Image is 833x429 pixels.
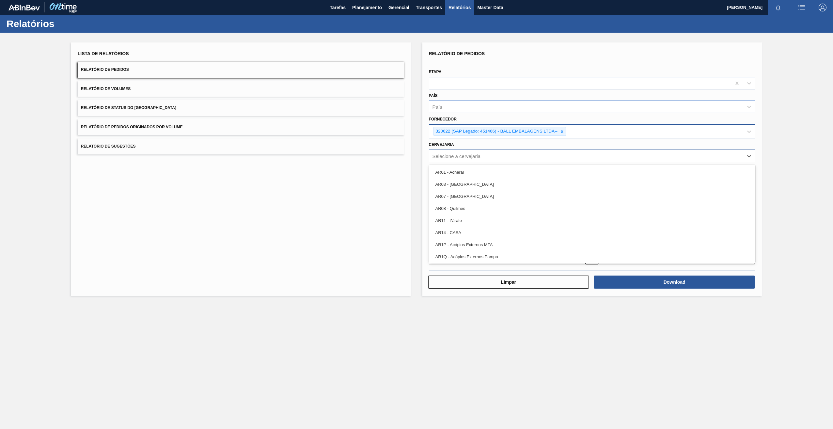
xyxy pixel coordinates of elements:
[434,127,558,135] div: 320622 (SAP Legado: 451466) - BALL EMBALAGENS LTDA--
[429,251,756,263] div: AR1Q - Acópios Externos Pampa
[429,190,756,202] div: AR07 - [GEOGRAPHIC_DATA]
[477,4,503,11] span: Master Data
[594,276,755,289] button: Download
[768,3,789,12] button: Notificações
[428,276,589,289] button: Limpar
[416,4,442,11] span: Transportes
[429,239,756,251] div: AR1P - Acópios Externos MTA
[429,51,485,56] span: Relatório de Pedidos
[78,100,404,116] button: Relatório de Status do [GEOGRAPHIC_DATA]
[81,67,129,72] span: Relatório de Pedidos
[819,4,826,11] img: Logout
[432,104,442,110] div: País
[330,4,346,11] span: Tarefas
[798,4,806,11] img: userActions
[352,4,382,11] span: Planejamento
[78,62,404,78] button: Relatório de Pedidos
[81,125,183,129] span: Relatório de Pedidos Originados por Volume
[429,202,756,214] div: AR08 - Quilmes
[78,51,129,56] span: Lista de Relatórios
[429,227,756,239] div: AR14 - CASA
[7,20,122,27] h1: Relatórios
[429,166,756,178] div: AR01 - Acheral
[81,105,176,110] span: Relatório de Status do [GEOGRAPHIC_DATA]
[388,4,409,11] span: Gerencial
[429,117,457,121] label: Fornecedor
[81,144,136,149] span: Relatório de Sugestões
[429,142,454,147] label: Cervejaria
[81,87,131,91] span: Relatório de Volumes
[78,119,404,135] button: Relatório de Pedidos Originados por Volume
[78,138,404,154] button: Relatório de Sugestões
[8,5,40,10] img: TNhmsLtSVTkK8tSr43FrP2fwEKptu5GPRR3wAAAABJRU5ErkJggg==
[448,4,471,11] span: Relatórios
[429,93,438,98] label: País
[432,153,481,159] div: Selecione a cervejaria
[429,214,756,227] div: AR11 - Zárate
[429,70,442,74] label: Etapa
[429,178,756,190] div: AR03 - [GEOGRAPHIC_DATA]
[78,81,404,97] button: Relatório de Volumes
